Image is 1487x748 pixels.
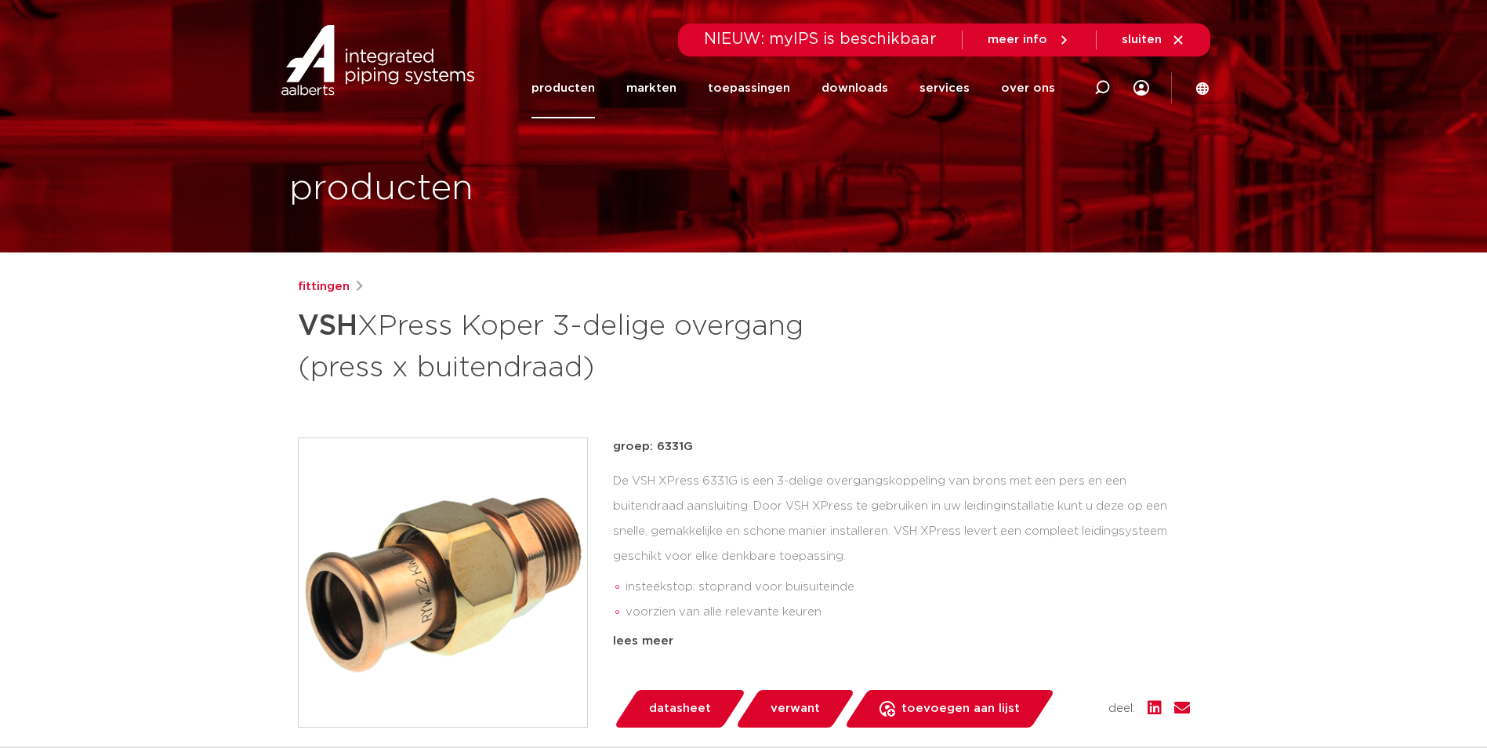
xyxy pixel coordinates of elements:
[298,278,350,296] a: fittingen
[1122,34,1162,45] span: sluiten
[704,31,937,47] span: NIEUW: myIPS is beschikbaar
[901,696,1020,721] span: toevoegen aan lijst
[1001,58,1055,118] a: over ons
[613,632,1190,651] div: lees meer
[708,58,790,118] a: toepassingen
[613,438,1190,456] p: groep: 6331G
[1122,33,1185,47] a: sluiten
[626,575,1190,600] li: insteekstop: stoprand voor buisuiteinde
[1108,699,1135,718] span: deel:
[988,33,1071,47] a: meer info
[771,696,820,721] span: verwant
[289,164,473,214] h1: producten
[988,34,1047,45] span: meer info
[298,312,357,340] strong: VSH
[531,58,1055,118] nav: Menu
[298,303,887,387] h1: XPress Koper 3-delige overgang (press x buitendraad)
[299,438,587,727] img: Product Image for VSH XPress Koper 3-delige overgang (press x buitendraad)
[613,690,746,728] a: datasheet
[626,600,1190,625] li: voorzien van alle relevante keuren
[649,696,711,721] span: datasheet
[531,58,595,118] a: producten
[613,469,1190,626] div: De VSH XPress 6331G is een 3-delige overgangskoppeling van brons met een pers en een buitendraad ...
[626,625,1190,650] li: Leak Before Pressed-functie
[626,58,676,118] a: markten
[919,58,970,118] a: services
[734,690,855,728] a: verwant
[821,58,888,118] a: downloads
